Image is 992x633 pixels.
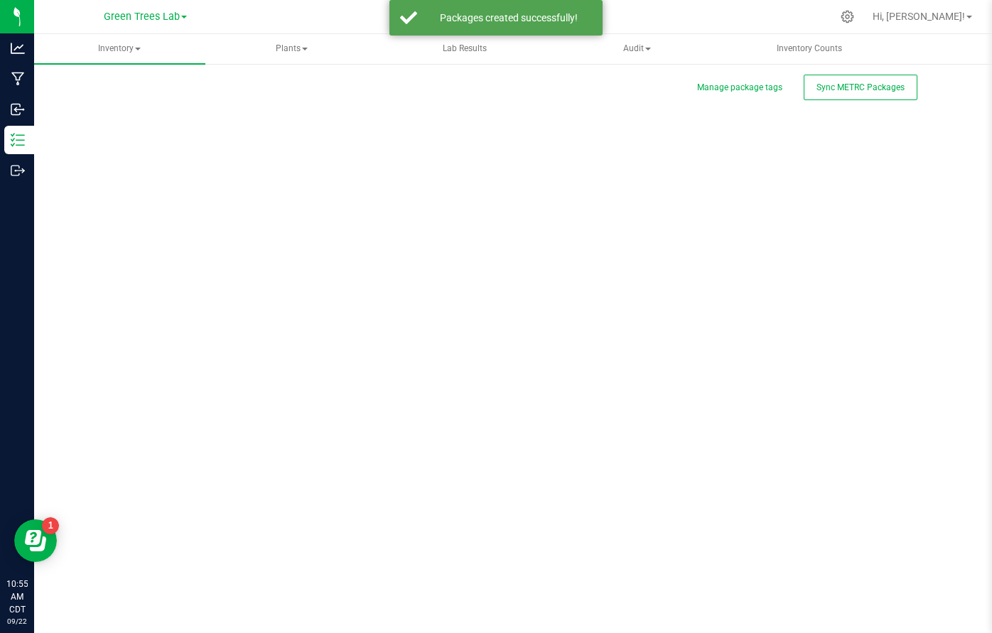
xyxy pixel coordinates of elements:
[724,34,895,64] a: Inventory Counts
[425,11,592,25] div: Packages created successfully!
[816,82,905,92] span: Sync METRC Packages
[34,34,205,64] a: Inventory
[424,43,506,55] span: Lab Results
[14,519,57,562] iframe: Resource center
[42,517,59,534] iframe: Resource center unread badge
[11,133,25,147] inline-svg: Inventory
[11,102,25,117] inline-svg: Inbound
[873,11,965,22] span: Hi, [PERSON_NAME]!
[207,34,378,64] a: Plants
[839,10,856,23] div: Manage settings
[207,35,377,63] span: Plants
[697,82,782,94] button: Manage package tags
[6,578,28,616] p: 10:55 AM CDT
[11,41,25,55] inline-svg: Analytics
[804,75,917,100] button: Sync METRC Packages
[104,11,180,23] span: Green Trees Lab
[11,163,25,178] inline-svg: Outbound
[379,34,550,64] a: Lab Results
[758,43,861,55] span: Inventory Counts
[551,34,723,64] a: Audit
[11,72,25,86] inline-svg: Manufacturing
[552,35,722,63] span: Audit
[6,616,28,627] p: 09/22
